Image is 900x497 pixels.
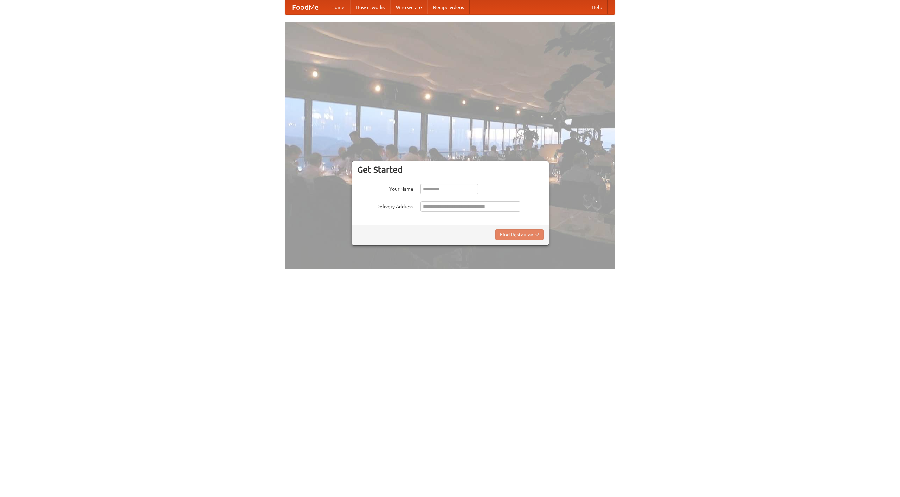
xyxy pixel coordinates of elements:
a: Who we are [390,0,427,14]
label: Delivery Address [357,201,413,210]
button: Find Restaurants! [495,229,544,240]
a: FoodMe [285,0,326,14]
h3: Get Started [357,164,544,175]
a: Home [326,0,350,14]
label: Your Name [357,184,413,192]
a: How it works [350,0,390,14]
a: Recipe videos [427,0,470,14]
a: Help [586,0,608,14]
